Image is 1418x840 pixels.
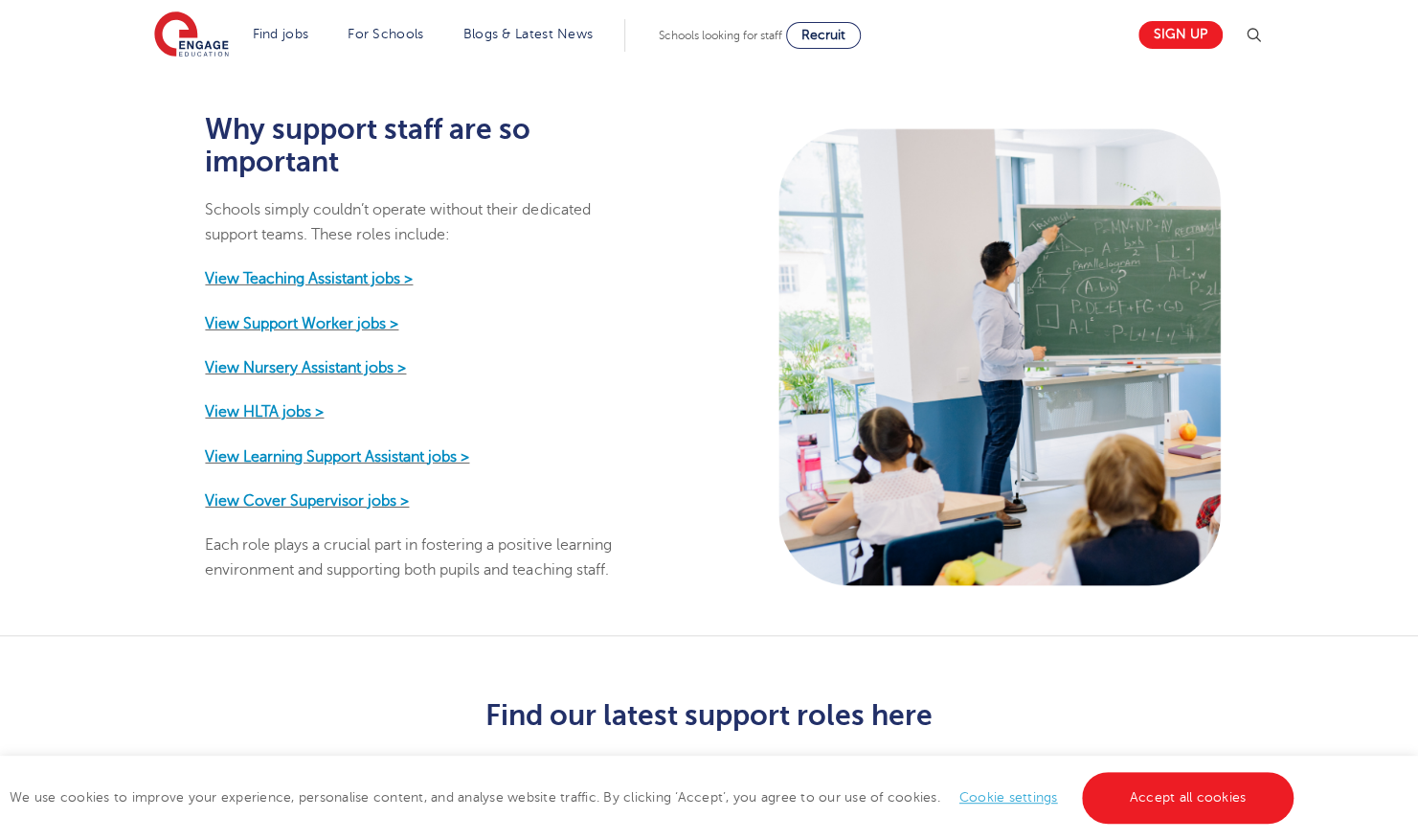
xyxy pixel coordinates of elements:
[205,196,632,247] p: Schools simply couldn’t operate without their dedicated support teams. These roles include:
[205,314,398,331] a: View Support Worker jobs >
[205,270,413,287] a: View Teaching Assistant jobs >
[205,403,324,420] a: View HLTA jobs >
[959,790,1058,805] a: Cookie settings
[205,359,406,376] a: View Nursery Assistant jobs >
[1082,772,1294,824] a: Accept all cookies
[801,28,845,42] span: Recruit
[786,22,861,49] a: Recruit
[253,27,309,41] a: Find jobs
[10,790,1298,805] span: We use cookies to improve your experience, personalise content, and analyse website traffic. By c...
[205,112,530,177] strong: Why support staff are so important
[154,11,229,59] img: Engage Education
[463,27,594,41] a: Blogs & Latest News
[348,27,423,41] a: For Schools
[205,533,632,583] p: Each role plays a crucial part in fostering a positive learning environment and supporting both p...
[205,491,409,509] a: View Cover Supervisor jobs >
[143,699,1275,732] h3: Find our latest support roles here
[1138,21,1223,49] a: Sign up
[205,447,469,465] a: View Learning Support Assistant jobs >
[659,29,782,42] span: Schools looking for staff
